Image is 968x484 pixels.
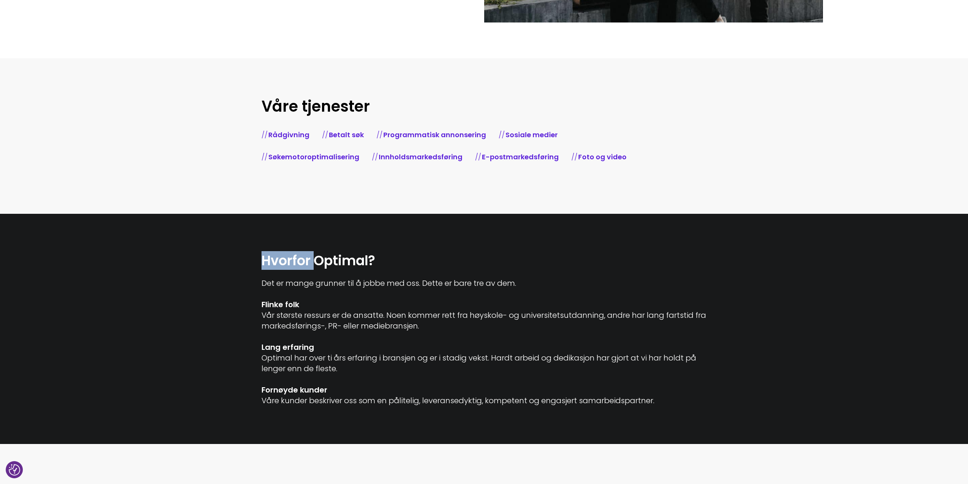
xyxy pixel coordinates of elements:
[268,152,359,162] a: Søkemotoroptimalisering
[262,299,299,310] b: Flinke folk
[578,152,627,162] a: Foto og video
[482,152,559,162] a: E-postmarkedsføring
[383,130,486,139] a: Programmatisk annonsering
[329,130,364,139] a: Betalt søk
[268,130,309,139] a: Rådgivning
[506,130,558,139] a: Sosiale medier
[379,152,462,162] a: Innholdsmarkedsføring
[262,278,707,406] div: Det er mange grunner til å jobbe med oss. Dette er bare tre av dem. Vår største ressurs er de ans...
[262,96,707,116] h2: Våre tjenester
[9,464,20,476] button: Samtykkepreferanser
[262,385,327,395] b: Fornøyde kunder
[262,342,314,353] b: Lang erfaring
[9,464,20,476] img: Revisit consent button
[262,252,707,269] h2: Hvorfor Optimal?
